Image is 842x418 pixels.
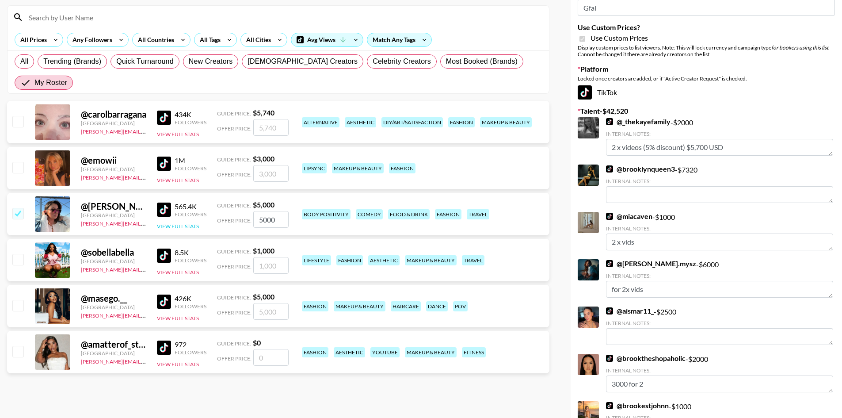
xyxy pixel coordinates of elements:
a: [PERSON_NAME][EMAIL_ADDRESS][PERSON_NAME][DOMAIN_NAME] [81,265,254,273]
span: [DEMOGRAPHIC_DATA] Creators [248,56,358,67]
div: fashion [302,347,328,357]
div: Internal Notes: [606,225,833,232]
textarea: 2 x videos (5% discount) $5,700 USD [606,139,833,156]
div: [GEOGRAPHIC_DATA] [81,304,146,311]
div: dance [426,301,448,311]
textarea: 3000 for 2 [606,376,833,392]
span: Quick Turnaround [116,56,174,67]
div: - $ 7320 [606,165,833,203]
button: View Full Stats [157,223,199,230]
div: aesthetic [368,255,400,265]
div: aesthetic [345,117,376,127]
div: Any Followers [67,33,114,46]
div: [GEOGRAPHIC_DATA] [81,258,146,265]
input: Search by User Name [23,10,544,24]
div: comedy [356,209,383,219]
img: TikTok [606,165,613,173]
div: @ amatterof_style [81,339,146,350]
textarea: 2 x vids [606,234,833,250]
span: My Roster [34,77,67,88]
div: fashion [435,209,461,219]
div: diy/art/satisfaction [381,117,443,127]
div: Followers [175,165,206,172]
img: TikTok [157,249,171,263]
span: Guide Price: [217,340,251,347]
strong: $ 5,740 [253,108,274,117]
div: [GEOGRAPHIC_DATA] [81,166,146,173]
strong: $ 3,000 [253,154,274,163]
a: @[PERSON_NAME].mysz [606,259,696,268]
a: [PERSON_NAME][EMAIL_ADDRESS][PERSON_NAME][DOMAIN_NAME] [81,219,254,227]
span: Offer Price: [217,263,251,270]
span: Offer Price: [217,309,251,316]
img: TikTok [157,203,171,217]
input: 3,000 [253,165,289,182]
img: TikTok [157,157,171,171]
div: Internal Notes: [606,272,833,279]
input: 5,000 [253,211,289,228]
div: Locked once creators are added, or if "Active Creator Request" is checked. [578,75,835,82]
img: TikTok [157,341,171,355]
span: Guide Price: [217,294,251,301]
label: Use Custom Prices? [578,23,835,32]
span: Use Custom Prices [591,34,648,42]
div: 434K [175,110,206,119]
div: 565.4K [175,202,206,211]
a: @_thekayefamily [606,117,671,126]
img: TikTok [606,213,613,220]
div: makeup & beauty [334,301,385,311]
div: travel [462,255,484,265]
img: TikTok [157,295,171,309]
button: View Full Stats [157,315,199,322]
div: Internal Notes: [606,130,833,137]
img: TikTok [606,307,613,314]
a: @brooktheshopaholic [606,354,686,363]
div: food & drink [388,209,430,219]
a: [PERSON_NAME][EMAIL_ADDRESS][PERSON_NAME][DOMAIN_NAME] [81,357,254,365]
img: TikTok [578,85,592,100]
div: Display custom prices to list viewers. Note: This will lock currency and campaign type . Cannot b... [578,44,835,58]
div: @ carolbarragana [81,109,146,120]
div: 972 [175,340,206,349]
div: [GEOGRAPHIC_DATA] [81,120,146,127]
div: fitness [462,347,486,357]
div: Internal Notes: [606,320,833,326]
div: Avg Views [291,33,363,46]
div: Followers [175,303,206,310]
div: pov [453,301,468,311]
div: fashion [302,301,328,311]
input: 5,000 [253,303,289,320]
div: makeup & beauty [405,347,457,357]
div: All Countries [133,33,176,46]
a: @brooklynqueen3 [606,165,675,173]
span: Offer Price: [217,355,251,362]
div: TikTok [578,85,835,100]
div: @ masego.__ [81,293,146,304]
strong: $ 1,000 [253,246,274,255]
a: @brookestjohnn [606,401,669,410]
span: Celebrity Creators [373,56,431,67]
div: haircare [391,301,421,311]
div: Followers [175,119,206,126]
div: Match Any Tags [367,33,431,46]
button: View Full Stats [157,361,199,368]
a: [PERSON_NAME][EMAIL_ADDRESS][PERSON_NAME][DOMAIN_NAME] [81,173,254,181]
div: @ sobellabella [81,247,146,258]
div: Followers [175,349,206,356]
span: Offer Price: [217,217,251,224]
input: 0 [253,349,289,366]
div: @ [PERSON_NAME].mackenzlee [81,201,146,212]
a: @aismar11_ [606,307,654,315]
a: [PERSON_NAME][EMAIL_ADDRESS][PERSON_NAME][DOMAIN_NAME] [81,127,254,135]
img: TikTok [606,355,613,362]
div: - $ 2500 [606,307,833,345]
button: View Full Stats [157,269,199,276]
div: Followers [175,257,206,264]
label: Talent - $ 42,520 [578,107,835,115]
img: TikTok [606,260,613,267]
div: makeup & beauty [332,163,384,173]
div: All Tags [194,33,222,46]
input: 5,740 [253,119,289,136]
div: aesthetic [334,347,365,357]
textarea: for 2x vids [606,281,833,298]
